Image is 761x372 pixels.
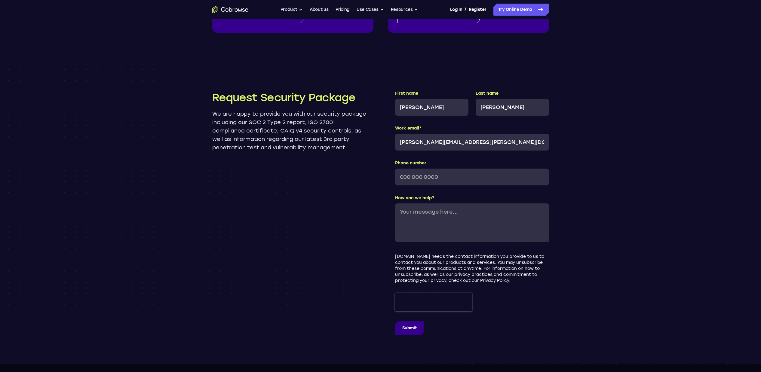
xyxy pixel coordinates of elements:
button: Product [281,4,303,16]
span: Phone number [395,160,426,166]
input: Doe [476,99,549,116]
a: Log In [450,4,462,16]
h2: Request Security Package [212,90,366,105]
span: First name [395,91,418,96]
p: We are happy to provide you with our security package including our SOC 2 Type 2 report, ISO 2700... [212,110,366,152]
a: Pricing [336,4,349,16]
span: Last name [476,91,499,96]
iframe: reCAPTCHA [395,293,472,311]
button: Resources [391,4,418,16]
a: About us [310,4,328,16]
a: Register [469,4,486,16]
button: Use Cases [357,4,384,16]
input: john@doe.com [395,134,549,151]
input: John [395,99,468,116]
span: How can we help? [395,195,434,200]
div: [DOMAIN_NAME] needs the contact information you provide to us to contact you about our products a... [395,254,549,284]
a: Try Online Demo [493,4,549,16]
a: Go to the home page [212,6,248,13]
span: Work email [395,126,419,131]
span: / [465,6,466,13]
input: Submit [395,321,424,335]
input: 000 000 0000 [395,169,549,185]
